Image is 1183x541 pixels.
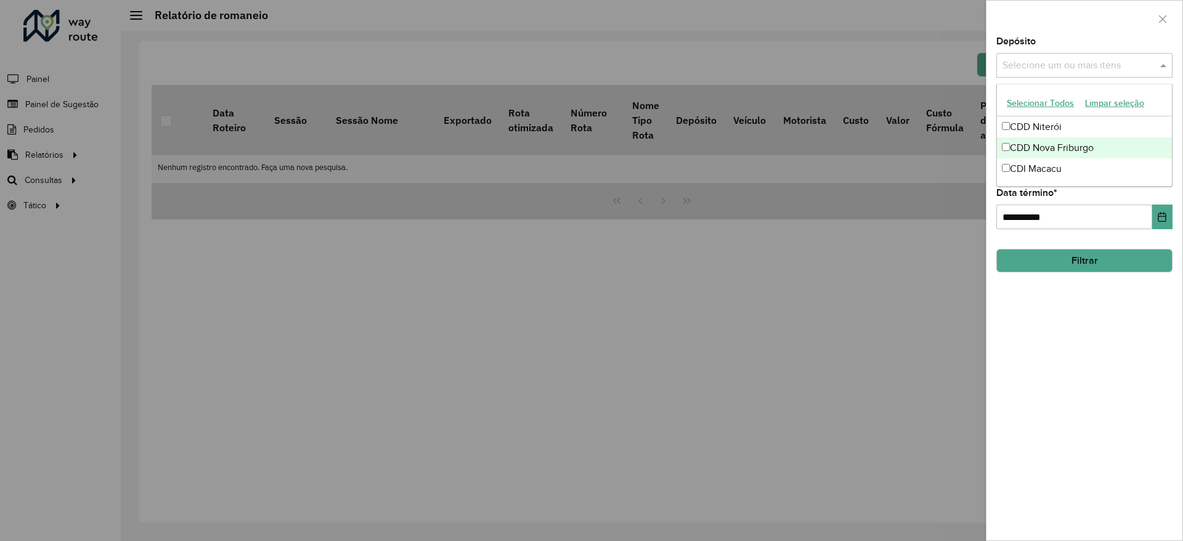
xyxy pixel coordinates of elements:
label: Data término [996,185,1057,200]
button: Filtrar [996,249,1173,272]
div: CDD Niterói [997,116,1172,137]
div: CDD Nova Friburgo [997,137,1172,158]
button: Selecionar Todos [1001,94,1079,113]
button: Limpar seleção [1079,94,1150,113]
button: Choose Date [1152,205,1173,229]
div: CDI Macacu [997,158,1172,179]
label: Depósito [996,34,1036,49]
ng-dropdown-panel: Options list [996,84,1173,187]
